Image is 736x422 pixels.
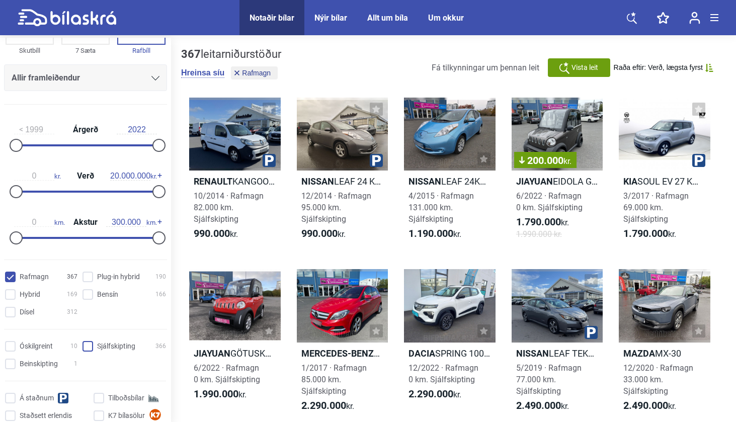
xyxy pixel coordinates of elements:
[70,126,101,134] span: Árgerð
[14,172,61,181] span: kr.
[563,156,571,166] span: kr.
[20,272,49,282] span: Rafmagn
[301,363,367,396] span: 1/2017 · Rafmagn 85.000 km. Sjálfskipting
[367,13,408,23] a: Allt um bíla
[297,348,388,359] h2: B 250 E
[74,359,77,369] span: 1
[571,62,598,73] span: Vista leit
[516,216,561,228] b: 1.790.000
[516,228,562,240] span: 1.990.000 kr.
[20,307,34,317] span: Dísel
[108,410,145,421] span: K7 bílasölur
[516,191,583,212] span: 6/2022 · Rafmagn 0 km. Sjálfskipting
[516,176,553,187] b: JIAYUAN
[428,13,464,23] a: Um okkur
[70,341,77,352] span: 10
[623,400,676,412] span: kr.
[297,269,388,420] a: Mercedes-BenzB 250 E1/2017 · Rafmagn85.000 km. Sjálfskipting2.290.000kr.
[263,154,276,167] img: parking.png
[189,98,281,249] a: RenaultKANGOO EXPRESS ZE10/2014 · Rafmagn82.000 km. Sjálfskipting990.000kr.
[623,176,637,187] b: Kia
[189,269,281,420] a: JIAYUANGÖTUSKRÁÐUR GOLFBÍLL EIDOLA LZ EV6/2022 · Rafmagn0 km. Sjálfskipting1.990.000kr.
[301,227,338,239] b: 990.000
[231,66,278,79] button: Rafmagn
[408,388,461,400] span: kr.
[20,410,72,421] span: Staðsett erlendis
[194,388,247,400] span: kr.
[67,307,77,317] span: 312
[408,227,453,239] b: 1.190.000
[404,348,496,359] h2: SPRING 100% RAFMAGN 230 KM DRÆGNI
[97,289,118,300] span: Bensín
[619,98,710,249] a: KiaSOUL EV 27 KWH3/2017 · Rafmagn69.000 km. Sjálfskipting1.790.000kr.
[181,68,224,78] button: Hreinsa síu
[97,272,140,282] span: Plug-in hybrid
[512,98,603,249] a: 200.000kr.JIAYUANEIDOLA GOLFBÍLL6/2022 · Rafmagn0 km. Sjálfskipting1.790.000kr.1.990.000 kr.
[155,341,166,352] span: 366
[408,388,453,400] b: 2.290.000
[408,348,435,359] b: Dacia
[516,400,569,412] span: kr.
[155,272,166,282] span: 190
[614,63,713,72] button: Raða eftir: Verð, lægsta fyrst
[110,172,157,181] span: kr.
[516,216,569,228] span: kr.
[301,176,334,187] b: Nissan
[194,176,232,187] b: Renault
[20,393,54,403] span: Á staðnum
[623,399,668,411] b: 2.490.000
[512,269,603,420] a: NissanLEAF TEKNA 40KWH5/2019 · Rafmagn77.000 km. Sjálfskipting2.490.000kr.
[408,176,441,187] b: Nissan
[106,218,157,227] span: km.
[623,363,693,396] span: 12/2020 · Rafmagn 33.000 km. Sjálfskipting
[194,348,230,359] b: JIAYUAN
[181,48,281,61] div: leitarniðurstöður
[14,218,65,227] span: km.
[155,289,166,300] span: 166
[194,363,260,384] span: 6/2022 · Rafmagn 0 km. Sjálfskipting
[519,155,571,165] span: 200.000
[623,191,689,224] span: 3/2017 · Rafmagn 69.000 km. Sjálfskipting
[6,45,54,56] div: Skutbíll
[512,176,603,187] h2: EIDOLA GOLFBÍLL
[301,348,380,359] b: Mercedes-Benz
[20,289,40,300] span: Hybrid
[516,399,561,411] b: 2.490.000
[181,48,201,60] b: 367
[297,176,388,187] h2: LEAF 24 KWH
[67,289,77,300] span: 169
[408,191,474,224] span: 4/2015 · Rafmagn 131.000 km. Sjálfskipting
[692,154,705,167] img: parking.png
[623,228,676,240] span: kr.
[404,176,496,187] h2: LEAF 24KWH
[516,363,582,396] span: 5/2019 · Rafmagn 77.000 km. Sjálfskipting
[189,348,281,359] h2: GÖTUSKRÁÐUR GOLFBÍLL EIDOLA LZ EV
[301,400,354,412] span: kr.
[623,348,655,359] b: Mazda
[194,228,238,240] span: kr.
[97,341,135,352] span: Sjálfskipting
[74,172,97,180] span: Verð
[117,45,166,56] div: Rafbíll
[250,13,294,23] a: Notaðir bílar
[20,341,53,352] span: Óskilgreint
[194,227,230,239] b: 990.000
[314,13,347,23] a: Nýir bílar
[585,326,598,339] img: parking.png
[301,399,346,411] b: 2.290.000
[297,98,388,249] a: NissanLEAF 24 KWH12/2014 · Rafmagn95.000 km. Sjálfskipting990.000kr.
[12,71,80,85] span: Allir framleiðendur
[408,363,478,384] span: 12/2022 · Rafmagn 0 km. Sjálfskipting
[516,348,549,359] b: Nissan
[619,176,710,187] h2: SOUL EV 27 KWH
[623,227,668,239] b: 1.790.000
[619,348,710,359] h2: MX-30
[619,269,710,420] a: MazdaMX-3012/2020 · Rafmagn33.000 km. Sjálfskipting2.490.000kr.
[20,359,58,369] span: Beinskipting
[370,154,383,167] img: parking.png
[67,272,77,282] span: 367
[408,228,461,240] span: kr.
